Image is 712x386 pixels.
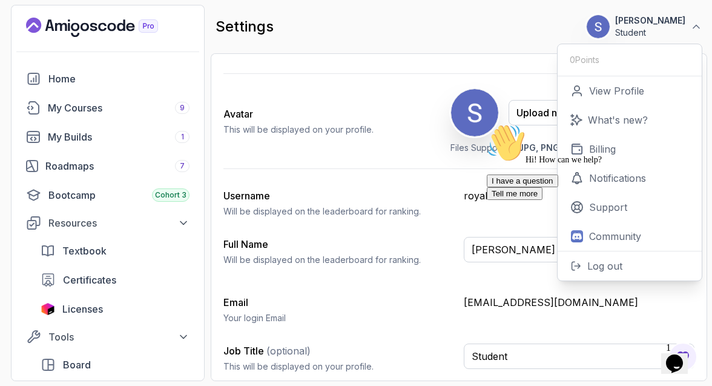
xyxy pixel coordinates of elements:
label: Full Name [223,238,268,250]
span: Board [63,358,91,372]
a: builds [19,125,197,149]
a: bootcamp [19,183,197,207]
a: board [33,353,197,377]
span: 9 [180,103,185,113]
div: Tools [48,330,190,344]
iframe: chat widget [661,338,700,374]
span: Certificates [63,273,116,287]
input: Enter your job [464,344,694,369]
span: 1 [181,132,184,142]
p: [PERSON_NAME] [615,15,685,27]
button: Tools [19,326,197,348]
div: Home [48,72,190,86]
span: Hi! How can we help? [5,36,120,45]
div: Roadmaps [45,159,190,173]
h2: Avatar [223,107,374,121]
button: Tell me more [5,68,61,81]
p: [EMAIL_ADDRESS][DOMAIN_NAME] [464,295,694,310]
a: licenses [33,297,197,321]
a: View Profile [558,76,702,105]
div: Upload new Picture [516,105,605,120]
img: user profile image [451,89,498,136]
a: roadmaps [19,154,197,178]
p: What's new? [588,113,648,127]
a: home [19,67,197,91]
h3: Email [223,295,454,310]
a: Landing page [26,18,186,37]
span: Cohort 3 [155,190,186,200]
span: (optional) [266,345,311,357]
div: Resources [48,216,190,230]
button: Resources [19,212,197,234]
label: Job Title [223,345,311,357]
p: Files Supported: Max file size: [450,142,694,154]
p: royalrhino631b9 [464,188,694,203]
label: Username [223,190,270,202]
div: My Courses [48,101,190,115]
a: courses [19,96,197,120]
a: What's new? [558,105,702,135]
p: Will be displayed on the leaderboard for ranking. [223,205,454,218]
button: I have a question [5,56,76,68]
p: This will be displayed on your profile. [223,361,454,373]
a: textbook [33,239,197,263]
h2: settings [216,17,274,36]
p: 0 Points [570,54,599,66]
span: 7 [180,161,185,171]
button: user profile image[PERSON_NAME]Student [586,15,702,39]
div: Bootcamp [48,188,190,202]
img: user profile image [587,15,610,38]
p: Your login Email [223,312,454,324]
img: :wave: [5,5,44,44]
p: Student [615,27,685,39]
div: 👋Hi! How can we help?I have a questionTell me more [5,5,223,81]
a: certificates [33,268,197,292]
span: Textbook [62,244,107,258]
button: Upload new Picture [509,100,613,125]
span: Licenses [62,302,103,316]
img: jetbrains icon [41,303,55,315]
div: My Builds [48,130,190,144]
p: View Profile [589,84,644,98]
iframe: chat widget [482,119,700,331]
p: Will be displayed on the leaderboard for ranking. [223,254,454,266]
p: This will be displayed on your profile. [223,124,374,136]
input: Enter your full name [464,237,694,262]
